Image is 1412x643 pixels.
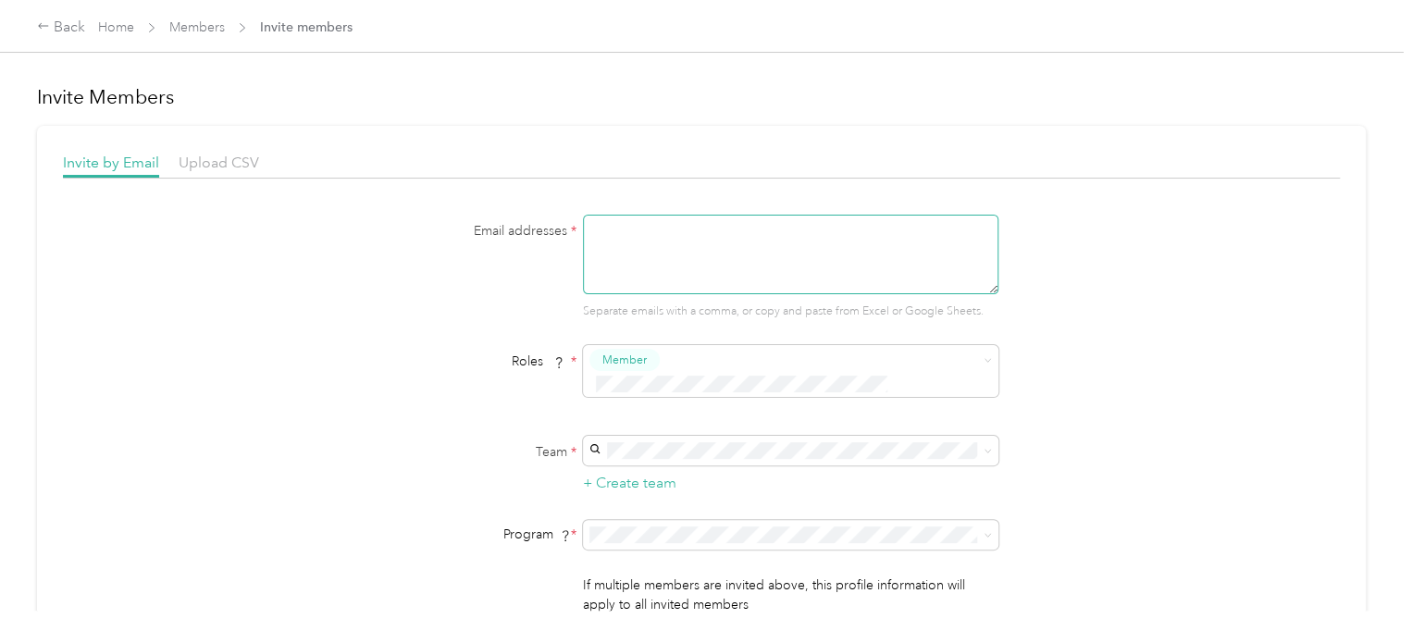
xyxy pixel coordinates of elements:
p: If multiple members are invited above, this profile information will apply to all invited members [583,575,998,614]
a: Home [98,19,134,35]
span: Upload CSV [179,154,259,171]
label: Team [345,442,576,462]
button: + Create team [583,472,676,495]
span: Invite by Email [63,154,159,171]
span: Invite members [260,18,353,37]
a: Members [169,19,225,35]
span: Member [602,352,647,368]
button: Member [589,349,660,372]
iframe: Everlance-gr Chat Button Frame [1308,539,1412,643]
span: Roles [505,347,571,376]
label: Email addresses [345,221,576,241]
h1: Invite Members [37,84,1366,110]
div: Back [37,17,85,39]
p: Separate emails with a comma, or copy and paste from Excel or Google Sheets. [583,303,998,320]
div: Program [345,525,576,544]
